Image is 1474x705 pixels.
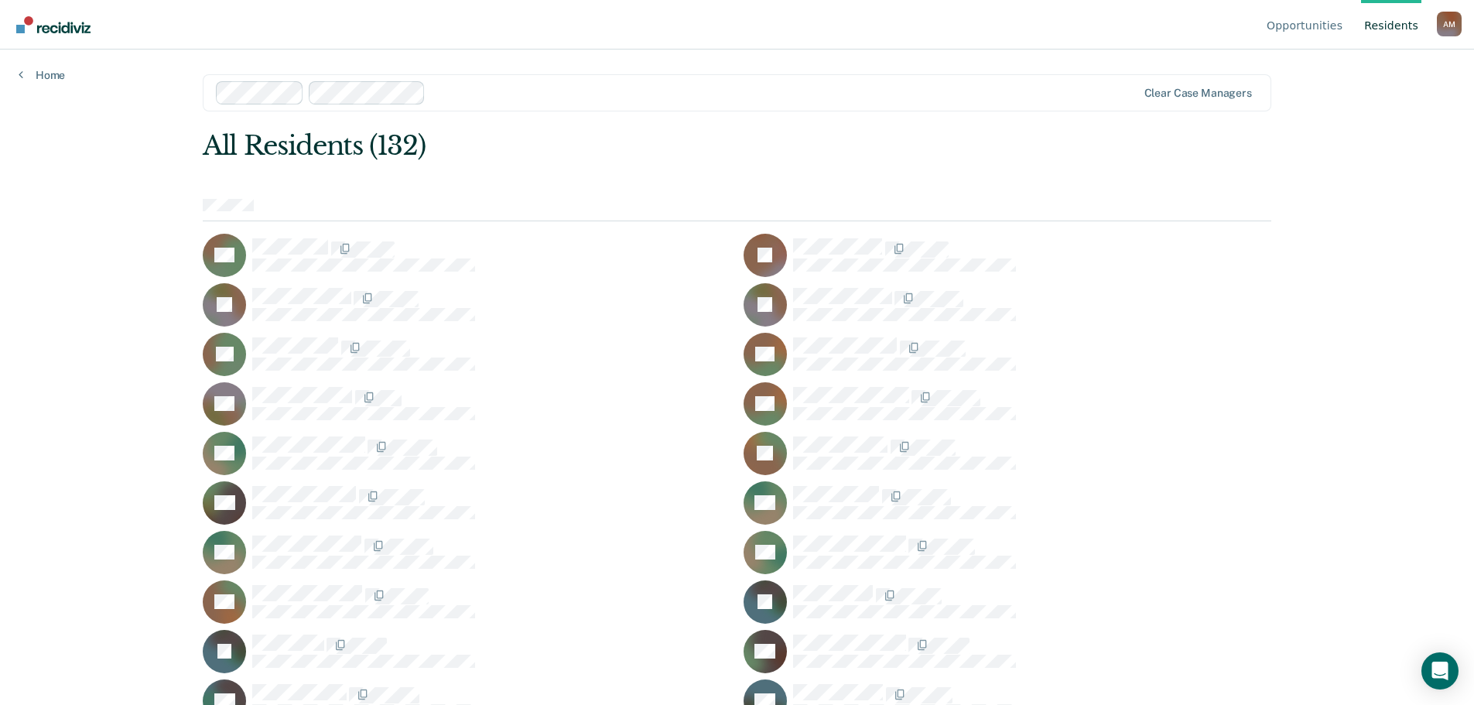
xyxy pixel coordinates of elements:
[1421,652,1459,690] div: Open Intercom Messenger
[1144,87,1252,100] div: Clear case managers
[1437,12,1462,36] div: A M
[16,16,91,33] img: Recidiviz
[1437,12,1462,36] button: Profile dropdown button
[203,130,1058,162] div: All Residents (132)
[19,68,65,82] a: Home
